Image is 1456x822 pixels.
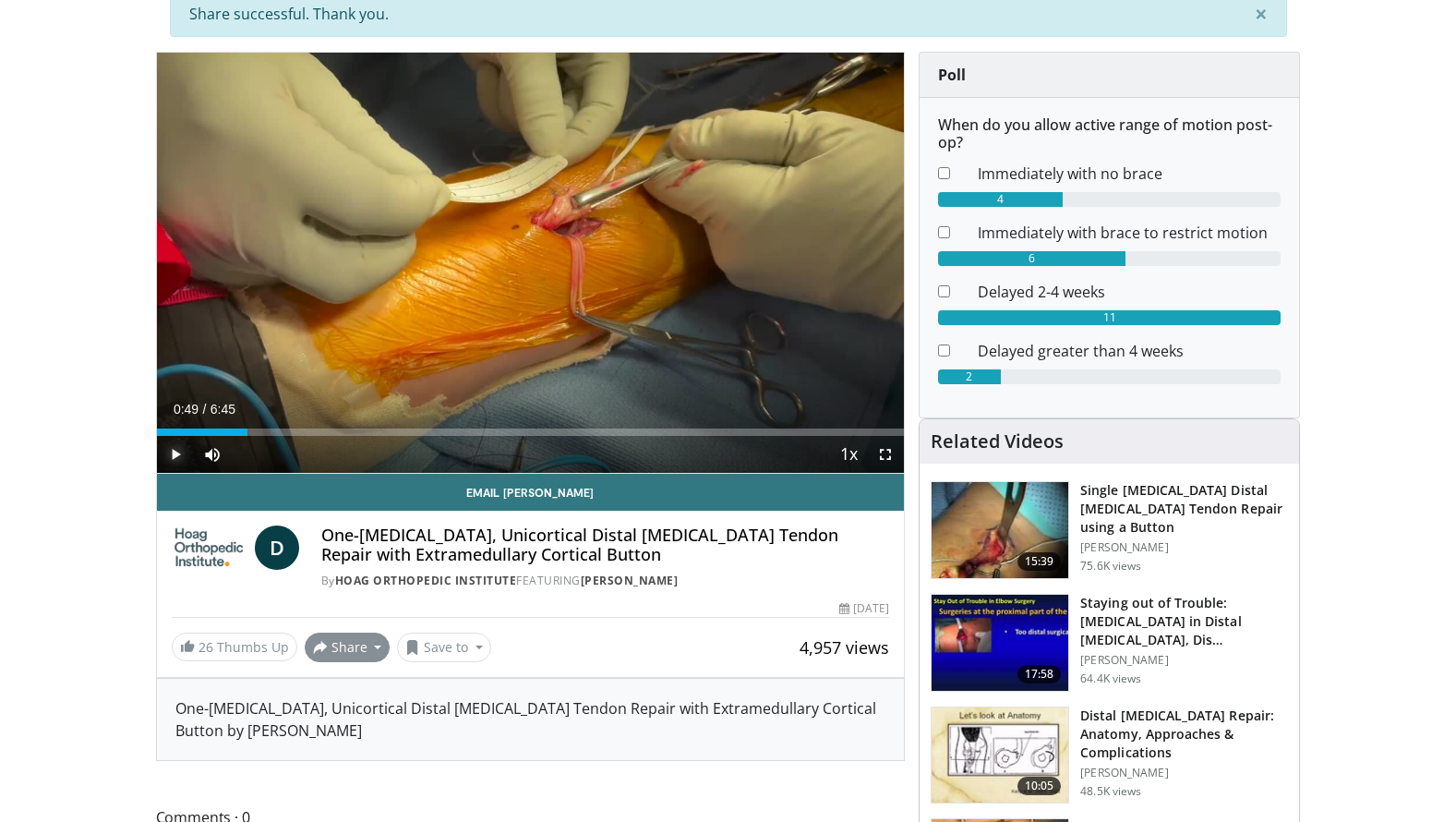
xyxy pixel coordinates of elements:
h3: Single [MEDICAL_DATA] Distal [MEDICAL_DATA] Tendon Repair using a Button [1080,481,1288,537]
h6: When do you allow active range of motion post-op? [938,116,1281,151]
p: 75.6K views [1080,559,1141,574]
div: 2 [938,369,1001,384]
div: 6 [938,251,1125,266]
img: 90401_0000_3.png.150x105_q85_crop-smart_upscale.jpg [932,707,1068,804]
span: 4,957 views [800,636,889,659]
dd: Immediately with brace to restrict motion [964,222,1294,244]
div: Progress Bar [157,429,905,436]
button: Mute [194,436,231,473]
button: Play [157,436,194,473]
img: Q2xRg7exoPLTwO8X4xMDoxOjB1O8AjAz_1.150x105_q85_crop-smart_upscale.jpg [932,595,1068,691]
a: 10:05 Distal [MEDICAL_DATA] Repair: Anatomy, Approaches & Complications [PERSON_NAME] 48.5K views [931,707,1288,804]
div: By FEATURING [321,573,890,589]
div: 4 [938,192,1063,207]
dd: Delayed greater than 4 weeks [964,340,1294,362]
a: [PERSON_NAME] [581,573,679,588]
span: 17:58 [1017,665,1062,683]
div: One-[MEDICAL_DATA], Unicortical Distal [MEDICAL_DATA] Tendon Repair with Extramedullary Cortical ... [175,697,886,742]
button: Share [305,633,391,662]
h4: One-[MEDICAL_DATA], Unicortical Distal [MEDICAL_DATA] Tendon Repair with Extramedullary Cortical ... [321,526,890,565]
button: Playback Rate [830,436,867,473]
p: 64.4K views [1080,671,1141,686]
h3: Distal [MEDICAL_DATA] Repair: Anatomy, Approaches & Complications [1080,707,1288,762]
strong: Poll [938,65,966,85]
p: 48.5K views [1080,784,1141,799]
h4: Related Videos [931,430,1064,453]
span: 10:05 [1017,777,1062,795]
p: [PERSON_NAME] [1080,540,1288,555]
video-js: Video Player [157,53,905,474]
img: king_0_3.png.150x105_q85_crop-smart_upscale.jpg [932,482,1068,578]
span: 15:39 [1017,552,1062,571]
img: Hoag Orthopedic Institute [172,526,247,570]
p: [PERSON_NAME] [1080,766,1288,780]
span: / [203,402,207,417]
button: Save to [397,633,491,662]
h3: Staying out of Trouble: [MEDICAL_DATA] in Distal [MEDICAL_DATA], Dis… [1080,594,1288,649]
span: 26 [199,638,213,656]
a: Hoag Orthopedic Institute [335,573,517,588]
a: Email [PERSON_NAME] [157,474,905,511]
a: 26 Thumbs Up [172,633,297,661]
a: D [255,526,299,570]
div: [DATE] [839,600,889,617]
dd: Immediately with no brace [964,163,1294,185]
dd: Delayed 2-4 weeks [964,281,1294,303]
a: 15:39 Single [MEDICAL_DATA] Distal [MEDICAL_DATA] Tendon Repair using a Button [PERSON_NAME] 75.6... [931,481,1288,579]
span: 0:49 [174,402,199,417]
p: [PERSON_NAME] [1080,653,1288,668]
div: 11 [938,310,1281,325]
span: 6:45 [211,402,235,417]
button: Fullscreen [867,436,904,473]
a: 17:58 Staying out of Trouble: [MEDICAL_DATA] in Distal [MEDICAL_DATA], Dis… [PERSON_NAME] 64.4K v... [931,594,1288,692]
